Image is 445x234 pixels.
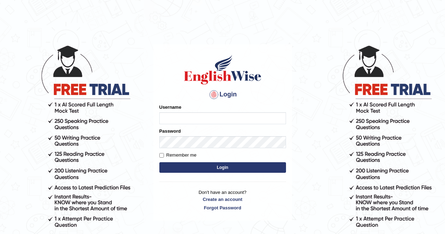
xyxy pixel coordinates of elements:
input: Remember me [159,153,164,158]
img: Logo of English Wise sign in for intelligent practice with AI [183,54,263,86]
h4: Login [159,89,286,100]
a: Create an account [159,196,286,203]
p: Don't have an account? [159,189,286,211]
a: Forgot Password [159,204,286,211]
label: Username [159,104,182,110]
label: Remember me [159,152,197,159]
button: Login [159,162,286,173]
label: Password [159,128,181,134]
